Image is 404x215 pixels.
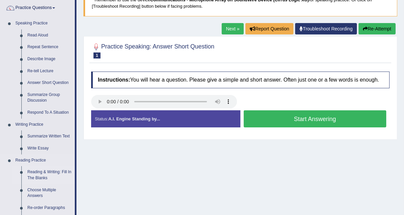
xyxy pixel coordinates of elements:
a: Reading Practice [12,154,75,167]
a: Summarize Group Discussion [24,89,75,107]
a: Respond To A Situation [24,107,75,119]
span: 1 [93,52,100,59]
a: Summarize Written Text [24,130,75,142]
a: Choose Multiple Answers [24,184,75,202]
button: Report Question [245,23,293,34]
button: Start Answering [244,110,386,127]
a: Write Essay [24,142,75,154]
b: Instructions: [98,77,130,83]
button: Re-Attempt [359,23,396,34]
a: Re-order Paragraphs [24,202,75,214]
a: Answer Short Question [24,77,75,89]
a: Speaking Practice [12,17,75,29]
a: Next » [222,23,244,34]
div: Status: [91,110,240,127]
h4: You will hear a question. Please give a simple and short answer. Often just one or a few words is... [91,72,390,88]
a: Troubleshoot Recording [295,23,357,34]
a: Re-tell Lecture [24,65,75,77]
h2: Practice Speaking: Answer Short Question [91,42,214,59]
a: Describe Image [24,53,75,65]
a: Repeat Sentence [24,41,75,53]
strong: A.I. Engine Standing by... [108,116,160,121]
a: Read Aloud [24,29,75,41]
a: Reading & Writing: Fill In The Blanks [24,166,75,184]
a: Writing Practice [12,119,75,131]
